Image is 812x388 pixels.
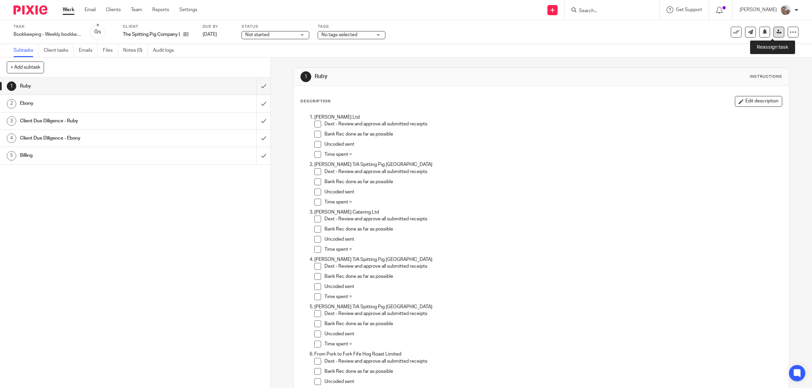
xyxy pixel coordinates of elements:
[324,151,782,158] p: Time spent =
[152,6,169,13] a: Reports
[314,351,782,358] p: From Pork to Fork Fife Hog Roast Limited
[324,368,782,375] p: Bank Rec done as far as possible
[324,283,782,290] p: Uncoded sent
[123,24,194,29] label: Client
[14,5,47,15] img: Pixie
[314,161,782,168] p: [PERSON_NAME] T/A Spitting Pig [GEOGRAPHIC_DATA]
[97,30,101,34] small: /5
[324,378,782,385] p: Uncoded sent
[324,226,782,233] p: Bank Rec done as far as possible
[324,358,782,365] p: Dext - Review and approve all submitted receipts
[324,189,782,195] p: Uncoded sent
[676,7,702,12] span: Get Support
[314,209,782,216] p: [PERSON_NAME] Catering Ltd
[324,246,782,253] p: Time spent =
[7,81,16,91] div: 1
[123,44,148,57] a: Notes (0)
[740,6,777,13] p: [PERSON_NAME]
[63,6,74,13] a: Work
[324,141,782,148] p: Uncoded sent
[242,24,309,29] label: Status
[750,74,782,79] div: Instructions
[300,99,331,104] p: Description
[203,24,233,29] label: Due by
[324,178,782,185] p: Bank Rec done as far as possible
[324,216,782,222] p: Dext - Review and approve all submitted receipts
[14,24,81,29] label: Task
[20,116,173,126] h1: Client Due Diligence - Ruby
[324,121,782,127] p: Dext - Review and approve all submitted receipts
[179,6,197,13] a: Settings
[314,114,782,121] p: [PERSON_NAME] Ltd
[324,236,782,243] p: Uncoded sent
[131,6,142,13] a: Team
[7,62,44,73] button: + Add subtask
[324,331,782,337] p: Uncoded sent
[85,6,96,13] a: Email
[245,32,269,37] span: Not started
[324,273,782,280] p: Bank Rec done as far as possible
[20,98,173,108] h1: Ebony
[7,151,16,161] div: 5
[106,6,121,13] a: Clients
[780,5,791,16] img: me.jpg
[324,341,782,347] p: Time spent =
[735,96,782,107] button: Edit description
[324,131,782,138] p: Bank Rec done as far as possible
[20,81,173,91] h1: Ruby
[578,8,639,14] input: Search
[94,28,101,36] div: 0
[44,44,74,57] a: Client tasks
[324,293,782,300] p: Time spent =
[324,199,782,205] p: Time spent =
[14,31,81,38] div: Bookkeeping - Weekly bookkeeping SP group
[315,73,556,80] h1: Ruby
[324,310,782,317] p: Dext - Review and approve all submitted receipts
[7,134,16,143] div: 4
[20,133,173,143] h1: Client Due Diligence - Ebony
[103,44,118,57] a: Files
[324,320,782,327] p: Bank Rec done as far as possible
[324,168,782,175] p: Dext - Review and approve all submitted receipts
[123,31,180,38] p: The Spitting Pig Company Ltd
[300,71,311,82] div: 1
[324,263,782,270] p: Dext - Review and approve all submitted receipts
[14,44,39,57] a: Subtasks
[7,116,16,126] div: 3
[314,304,782,310] p: [PERSON_NAME] T/A Spitting Pig [GEOGRAPHIC_DATA]
[79,44,98,57] a: Emails
[153,44,179,57] a: Audit logs
[203,32,217,37] span: [DATE]
[321,32,357,37] span: No tags selected
[20,150,173,161] h1: Billing
[318,24,385,29] label: Tags
[7,99,16,108] div: 2
[314,256,782,263] p: [PERSON_NAME] T/A Spitting Pig [GEOGRAPHIC_DATA]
